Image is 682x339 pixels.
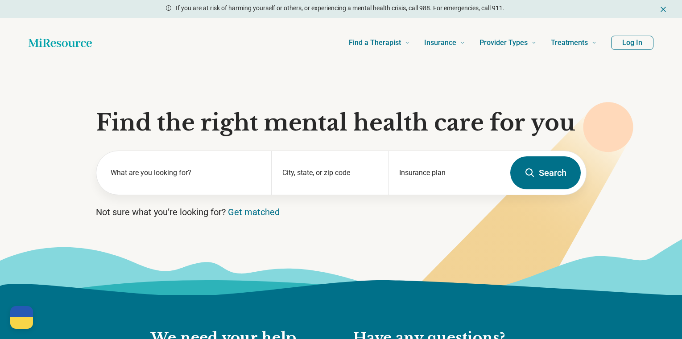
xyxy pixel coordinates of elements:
[551,25,597,61] a: Treatments
[96,206,587,218] p: Not sure what you’re looking for?
[96,110,587,136] h1: Find the right mental health care for you
[551,37,588,49] span: Treatments
[29,34,92,52] a: Home page
[111,167,261,178] label: What are you looking for?
[510,156,581,189] button: Search
[424,37,456,49] span: Insurance
[479,25,537,61] a: Provider Types
[349,37,401,49] span: Find a Therapist
[424,25,465,61] a: Insurance
[611,36,653,50] button: Log In
[479,37,528,49] span: Provider Types
[228,207,280,217] a: Get matched
[176,4,504,13] p: If you are at risk of harming yourself or others, or experiencing a mental health crisis, call 98...
[659,4,668,14] button: Dismiss
[349,25,410,61] a: Find a Therapist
